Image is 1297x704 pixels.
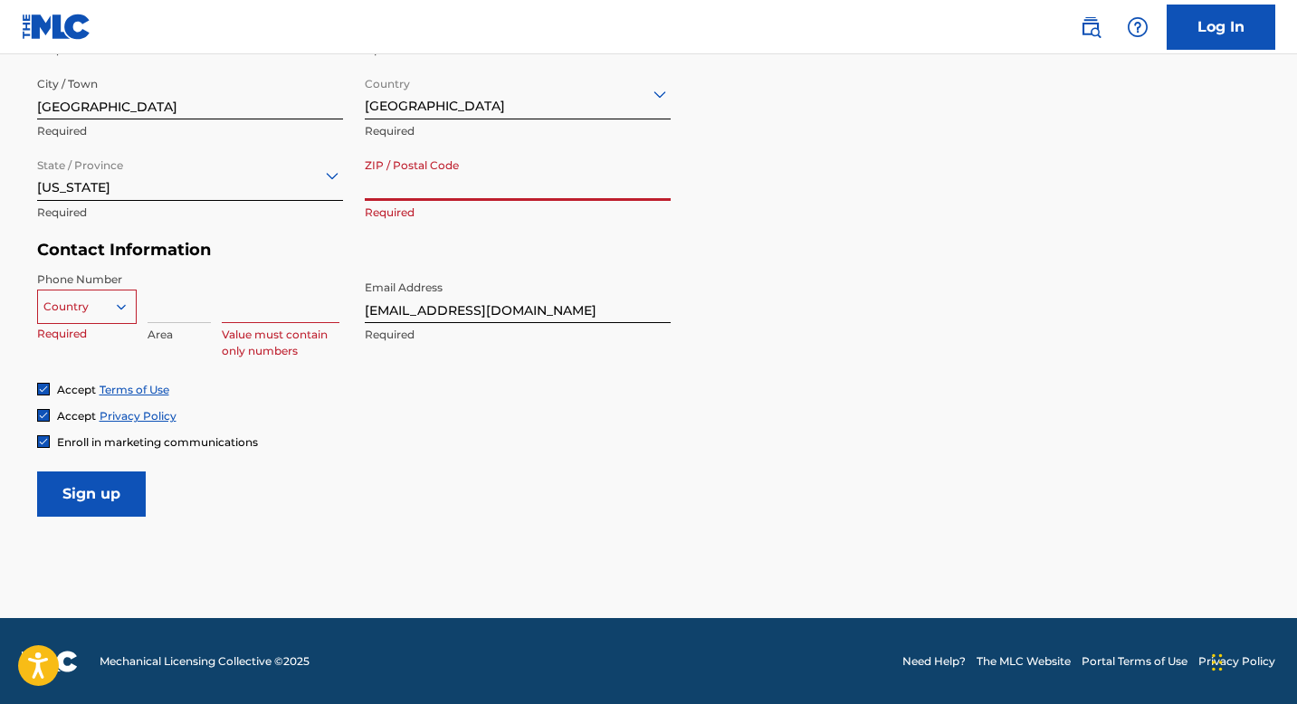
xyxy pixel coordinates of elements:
p: Required [365,327,671,343]
img: logo [22,651,78,672]
a: Privacy Policy [1198,653,1275,670]
div: Help [1120,9,1156,45]
img: checkbox [38,384,49,395]
p: Required [37,123,343,139]
label: Country [365,65,410,92]
a: The MLC Website [977,653,1071,670]
p: Area [148,327,211,343]
h5: Contact Information [37,240,671,261]
iframe: Chat Widget [1206,617,1297,704]
a: Portal Terms of Use [1082,653,1187,670]
a: Need Help? [902,653,966,670]
a: Log In [1167,5,1275,50]
label: State / Province [37,147,123,174]
div: [US_STATE] [37,153,343,197]
img: checkbox [38,436,49,447]
div: Drag [1212,635,1223,690]
img: help [1127,16,1149,38]
p: Value must contain only numbers [222,327,339,359]
a: Privacy Policy [100,409,176,423]
p: Required [37,326,137,342]
span: Mechanical Licensing Collective © 2025 [100,653,310,670]
p: Required [365,123,671,139]
p: Required [37,205,343,221]
a: Public Search [1073,9,1109,45]
div: [GEOGRAPHIC_DATA] [365,71,671,116]
span: Accept [57,383,96,396]
img: MLC Logo [22,14,91,40]
span: Accept [57,409,96,423]
input: Sign up [37,471,146,517]
img: search [1080,16,1101,38]
span: Enroll in marketing communications [57,435,258,449]
p: Required [365,205,671,221]
a: Terms of Use [100,383,169,396]
img: checkbox [38,410,49,421]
